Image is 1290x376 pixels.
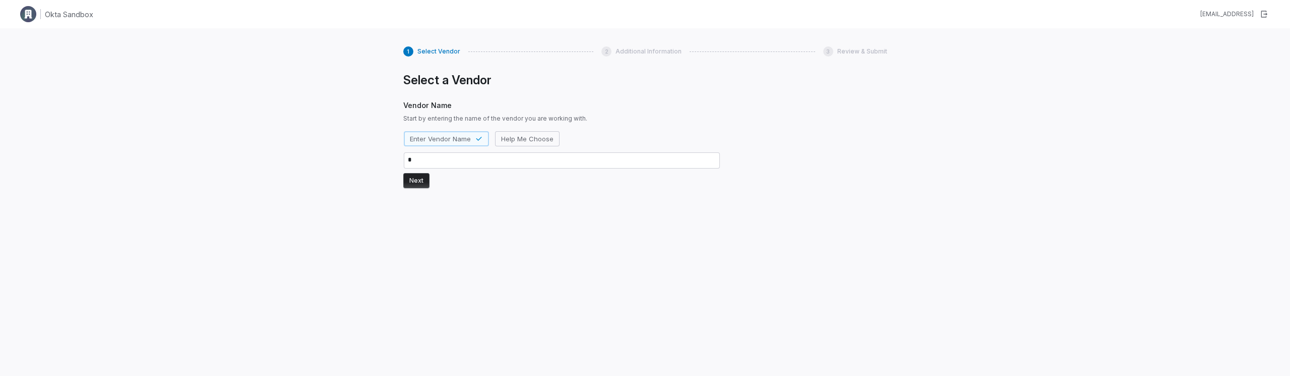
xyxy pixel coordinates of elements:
button: Next [403,173,429,188]
div: 1 [403,46,413,57]
span: Review & Submit [837,47,887,56]
div: 2 [601,46,611,57]
span: Enter Vendor Name [410,134,471,143]
span: Select Vendor [417,47,460,56]
h1: Okta Sandbox [45,9,93,20]
h1: Select a Vendor [403,73,720,88]
span: Vendor Name [403,100,720,111]
span: Additional Information [616,47,682,56]
img: Clerk Logo [20,6,36,22]
span: Help Me Choose [501,134,554,143]
div: [EMAIL_ADDRESS] [1200,10,1254,18]
div: 3 [823,46,833,57]
span: Start by entering the name of the vendor you are working with. [403,115,720,123]
button: Enter Vendor Name [404,131,489,146]
button: Help Me Choose [495,131,560,146]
